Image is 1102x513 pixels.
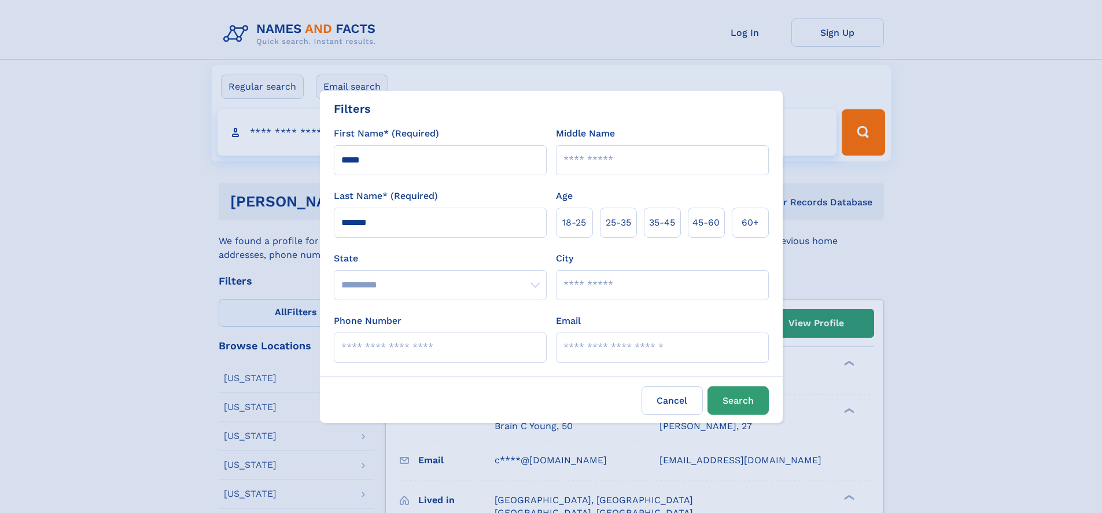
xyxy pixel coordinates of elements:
[556,252,573,265] label: City
[707,386,769,415] button: Search
[556,314,581,328] label: Email
[556,189,573,203] label: Age
[742,216,759,230] span: 60+
[642,386,703,415] label: Cancel
[334,189,438,203] label: Last Name* (Required)
[606,216,631,230] span: 25‑35
[649,216,675,230] span: 35‑45
[334,252,547,265] label: State
[562,216,586,230] span: 18‑25
[334,100,371,117] div: Filters
[692,216,720,230] span: 45‑60
[334,127,439,141] label: First Name* (Required)
[334,314,401,328] label: Phone Number
[556,127,615,141] label: Middle Name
